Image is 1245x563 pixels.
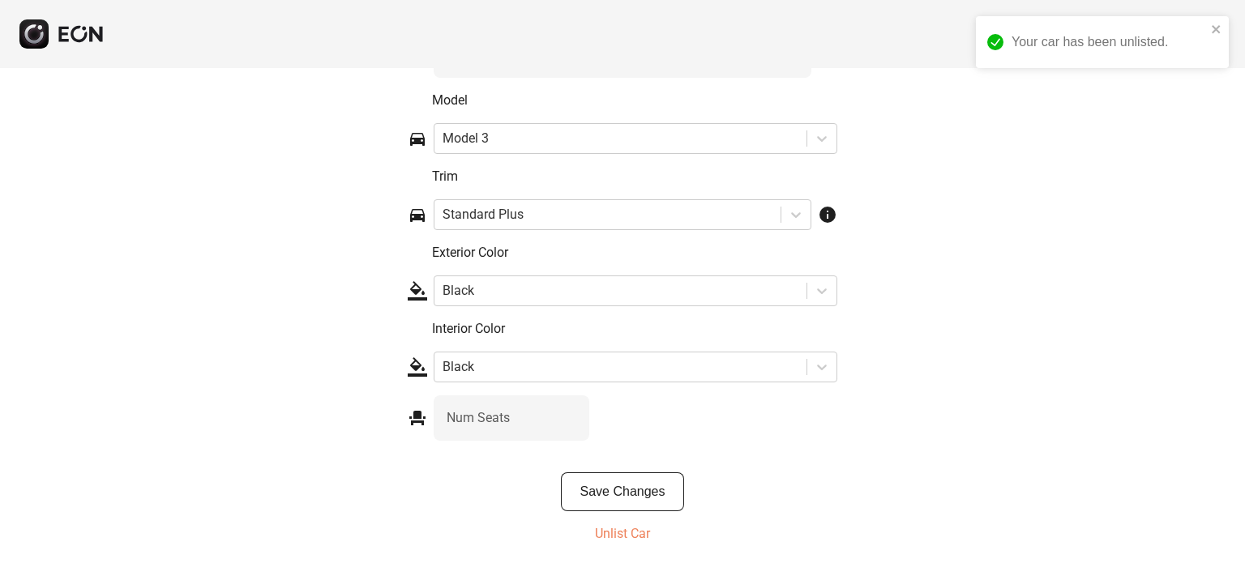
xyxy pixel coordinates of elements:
p: Unlist Car [595,524,650,544]
p: Trim [432,167,837,186]
label: Num Seats [447,408,510,428]
span: directions_car [408,129,427,148]
p: Model [432,91,837,110]
span: event_seat [408,408,427,428]
button: close [1211,23,1222,36]
button: Save Changes [561,472,685,511]
p: Exterior Color [432,243,837,262]
span: format_color_fill [408,357,427,377]
span: info [818,205,837,224]
div: Your car has been unlisted. [1012,32,1206,52]
span: directions_car [408,205,427,224]
span: format_color_fill [408,281,427,301]
p: Interior Color [432,319,837,339]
